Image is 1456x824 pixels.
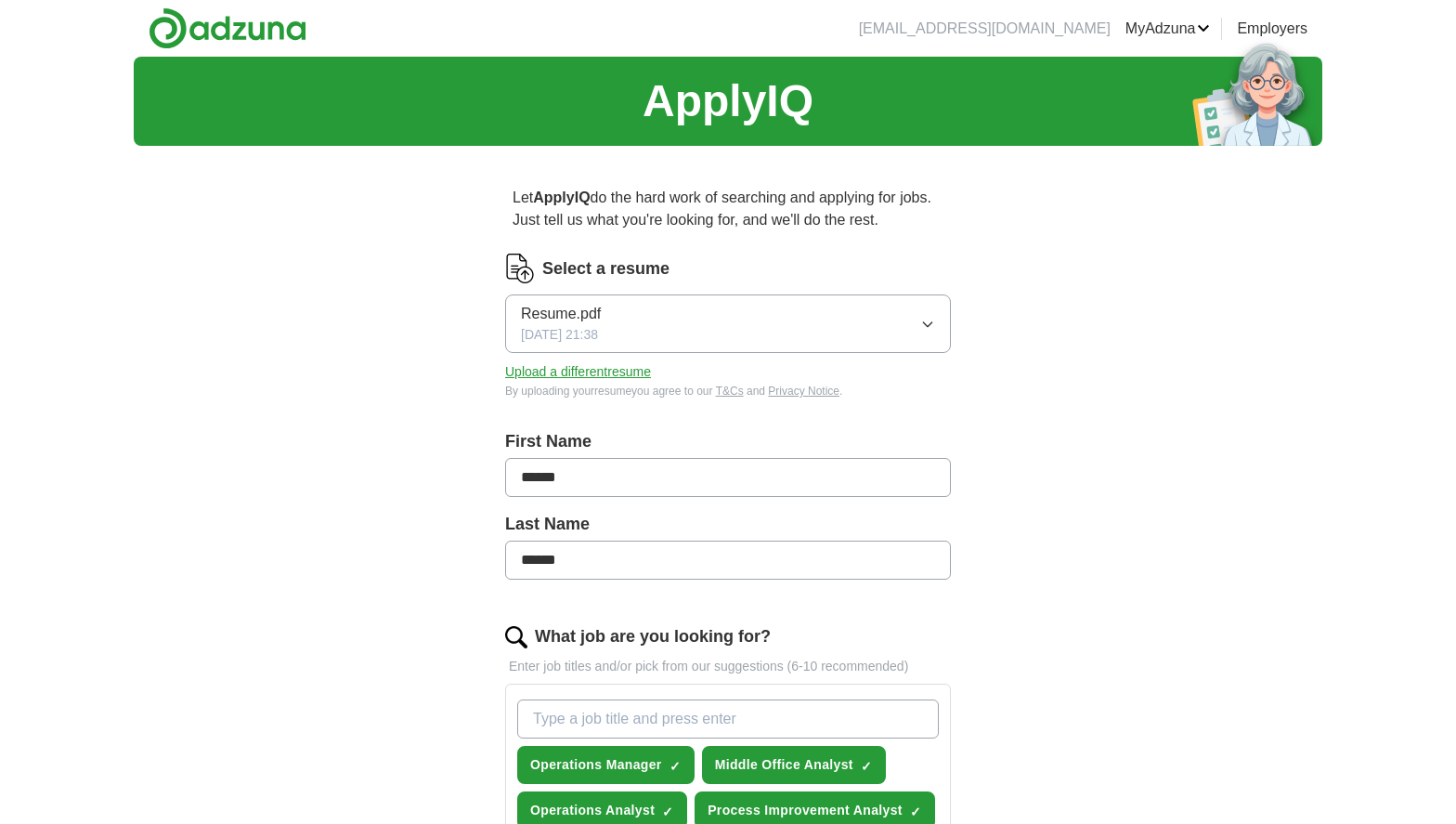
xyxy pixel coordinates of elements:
label: Last Name [505,512,951,537]
label: Select a resume [542,256,669,281]
button: Middle Office Analyst✓ [702,746,886,784]
span: Process Improvement Analyst [708,801,903,820]
span: ✓ [662,804,673,819]
p: Let do the hard work of searching and applying for jobs. Just tell us what you're looking for, an... [505,179,951,239]
span: Middle Office Analyst [715,755,853,775]
a: T&Cs [716,385,744,398]
li: [EMAIL_ADDRESS][DOMAIN_NAME] [859,18,1111,40]
h1: ApplyIQ [643,68,813,135]
span: Operations Analyst [530,801,655,820]
span: ✓ [861,759,872,774]
label: First Name [505,429,951,454]
label: What job are you looking for? [535,624,771,649]
span: Resume.pdf [521,303,601,325]
button: Upload a differentresume [505,362,651,382]
span: ✓ [910,804,921,819]
a: MyAdzuna [1125,18,1211,40]
p: Enter job titles and/or pick from our suggestions (6-10 recommended) [505,657,951,676]
img: search.png [505,626,527,648]
a: Employers [1237,18,1307,40]
input: Type a job title and press enter [517,700,939,739]
span: ✓ [669,759,681,774]
button: Resume.pdf[DATE] 21:38 [505,294,951,353]
a: Privacy Notice [768,385,839,398]
img: CV Icon [505,254,535,283]
span: [DATE] 21:38 [521,325,598,345]
strong: ApplyIQ [533,190,590,205]
img: Adzuna logo [149,7,306,49]
button: Operations Manager✓ [517,746,695,784]
span: Operations Manager [530,755,662,775]
div: By uploading your resume you agree to our and . [505,383,951,399]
